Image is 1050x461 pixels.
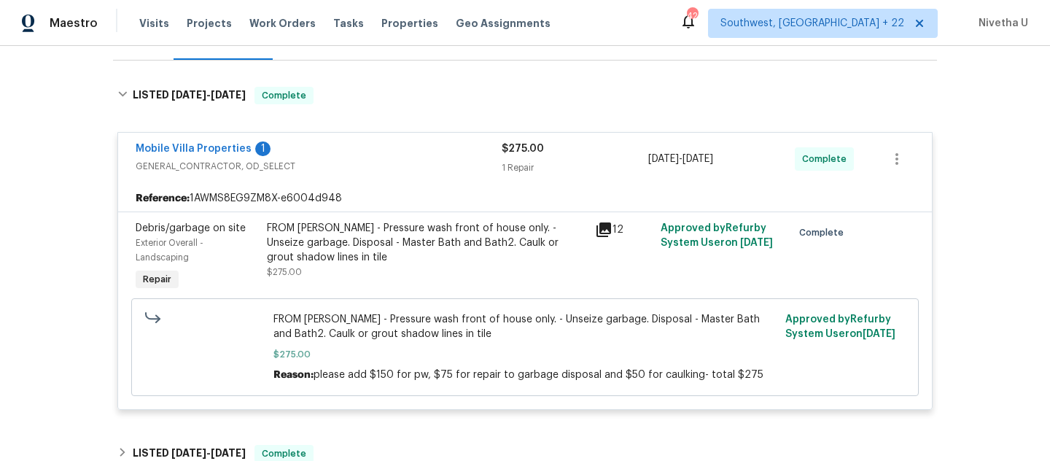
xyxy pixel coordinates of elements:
[171,448,246,458] span: -
[256,88,312,103] span: Complete
[661,223,773,248] span: Approved by Refurby System User on
[273,312,777,341] span: FROM [PERSON_NAME] - Pressure wash front of house only. - Unseize garbage. Disposal - Master Bath...
[267,268,302,276] span: $275.00
[799,225,849,240] span: Complete
[973,16,1028,31] span: Nivetha U
[740,238,773,248] span: [DATE]
[255,142,271,156] div: 1
[50,16,98,31] span: Maestro
[136,239,203,262] span: Exterior Overall - Landscaping
[502,144,544,154] span: $275.00
[273,347,777,362] span: $275.00
[136,223,246,233] span: Debris/garbage on site
[136,159,502,174] span: GENERAL_CONTRACTOR, OD_SELECT
[863,329,895,339] span: [DATE]
[687,9,697,23] div: 420
[256,446,312,461] span: Complete
[802,152,852,166] span: Complete
[249,16,316,31] span: Work Orders
[171,448,206,458] span: [DATE]
[648,154,679,164] span: [DATE]
[456,16,551,31] span: Geo Assignments
[211,90,246,100] span: [DATE]
[682,154,713,164] span: [DATE]
[118,185,932,212] div: 1AWMS8EG9ZM8X-e6004d948
[381,16,438,31] span: Properties
[267,221,586,265] div: FROM [PERSON_NAME] - Pressure wash front of house only. - Unseize garbage. Disposal - Master Bath...
[171,90,206,100] span: [DATE]
[314,370,763,380] span: please add $150 for pw, $75 for repair to garbage disposal and $50 for caulking- total $275
[137,272,177,287] span: Repair
[502,160,648,175] div: 1 Repair
[785,314,895,339] span: Approved by Refurby System User on
[273,370,314,380] span: Reason:
[648,152,713,166] span: -
[139,16,169,31] span: Visits
[595,221,652,239] div: 12
[113,72,937,119] div: LISTED [DATE]-[DATE]Complete
[187,16,232,31] span: Projects
[333,18,364,28] span: Tasks
[211,448,246,458] span: [DATE]
[136,191,190,206] b: Reference:
[171,90,246,100] span: -
[720,16,904,31] span: Southwest, [GEOGRAPHIC_DATA] + 22
[136,144,252,154] a: Mobile Villa Properties
[133,87,246,104] h6: LISTED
